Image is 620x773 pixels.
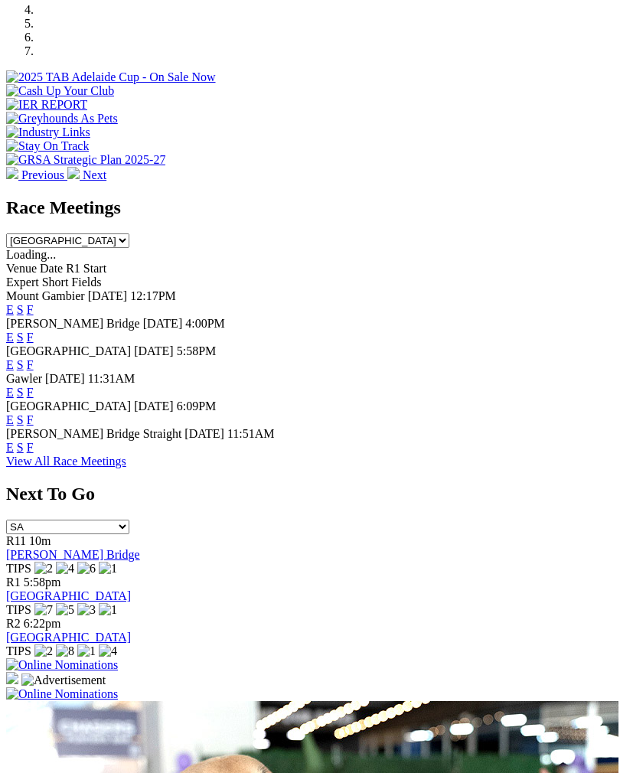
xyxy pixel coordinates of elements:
[6,576,21,589] span: R1
[67,168,106,181] a: Next
[6,139,89,153] img: Stay On Track
[134,400,174,413] span: [DATE]
[40,262,63,275] span: Date
[88,289,128,302] span: [DATE]
[21,674,106,687] img: Advertisement
[56,644,74,658] img: 8
[6,303,14,316] a: E
[6,455,126,468] a: View All Race Meetings
[6,484,614,504] h2: Next To Go
[134,344,174,357] span: [DATE]
[99,562,117,576] img: 1
[177,344,217,357] span: 5:58PM
[99,644,117,658] img: 4
[185,317,225,330] span: 4:00PM
[17,413,24,426] a: S
[6,413,14,426] a: E
[42,276,69,289] span: Short
[21,168,64,181] span: Previous
[67,167,80,179] img: chevron-right-pager-white.svg
[6,276,39,289] span: Expert
[27,331,34,344] a: F
[17,441,24,454] a: S
[17,331,24,344] a: S
[6,644,31,657] span: TIPS
[6,427,181,440] span: [PERSON_NAME] Bridge Straight
[77,644,96,658] img: 1
[227,427,275,440] span: 11:51AM
[77,603,96,617] img: 3
[6,372,42,385] span: Gawler
[27,303,34,316] a: F
[6,617,21,630] span: R2
[34,562,53,576] img: 2
[6,534,26,547] span: R11
[27,441,34,454] a: F
[6,331,14,344] a: E
[17,358,24,371] a: S
[6,70,216,84] img: 2025 TAB Adelaide Cup - On Sale Now
[6,167,18,179] img: chevron-left-pager-white.svg
[130,289,176,302] span: 12:17PM
[56,562,74,576] img: 4
[99,603,117,617] img: 1
[6,441,14,454] a: E
[177,400,217,413] span: 6:09PM
[24,576,61,589] span: 5:58pm
[6,589,131,602] a: [GEOGRAPHIC_DATA]
[27,386,34,399] a: F
[6,603,31,616] span: TIPS
[71,276,101,289] span: Fields
[6,153,165,167] img: GRSA Strategic Plan 2025-27
[6,126,90,139] img: Industry Links
[6,687,118,701] img: Online Nominations
[45,372,85,385] span: [DATE]
[88,372,135,385] span: 11:31AM
[77,562,96,576] img: 6
[83,168,106,181] span: Next
[27,413,34,426] a: F
[6,672,18,684] img: 15187_Greyhounds_GreysPlayCentral_Resize_SA_WebsiteBanner_300x115_2025.jpg
[6,358,14,371] a: E
[17,386,24,399] a: S
[6,289,85,302] span: Mount Gambier
[6,317,140,330] span: [PERSON_NAME] Bridge
[17,303,24,316] a: S
[6,112,118,126] img: Greyhounds As Pets
[56,603,74,617] img: 5
[6,562,31,575] span: TIPS
[6,262,37,275] span: Venue
[6,631,131,644] a: [GEOGRAPHIC_DATA]
[6,168,67,181] a: Previous
[24,617,61,630] span: 6:22pm
[6,248,56,261] span: Loading...
[66,262,106,275] span: R1 Start
[29,534,51,547] span: 10m
[6,98,87,112] img: IER REPORT
[143,317,183,330] span: [DATE]
[6,84,114,98] img: Cash Up Your Club
[6,658,118,672] img: Online Nominations
[6,548,140,561] a: [PERSON_NAME] Bridge
[6,386,14,399] a: E
[34,603,53,617] img: 7
[6,344,131,357] span: [GEOGRAPHIC_DATA]
[6,197,614,218] h2: Race Meetings
[6,400,131,413] span: [GEOGRAPHIC_DATA]
[34,644,53,658] img: 2
[184,427,224,440] span: [DATE]
[27,358,34,371] a: F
